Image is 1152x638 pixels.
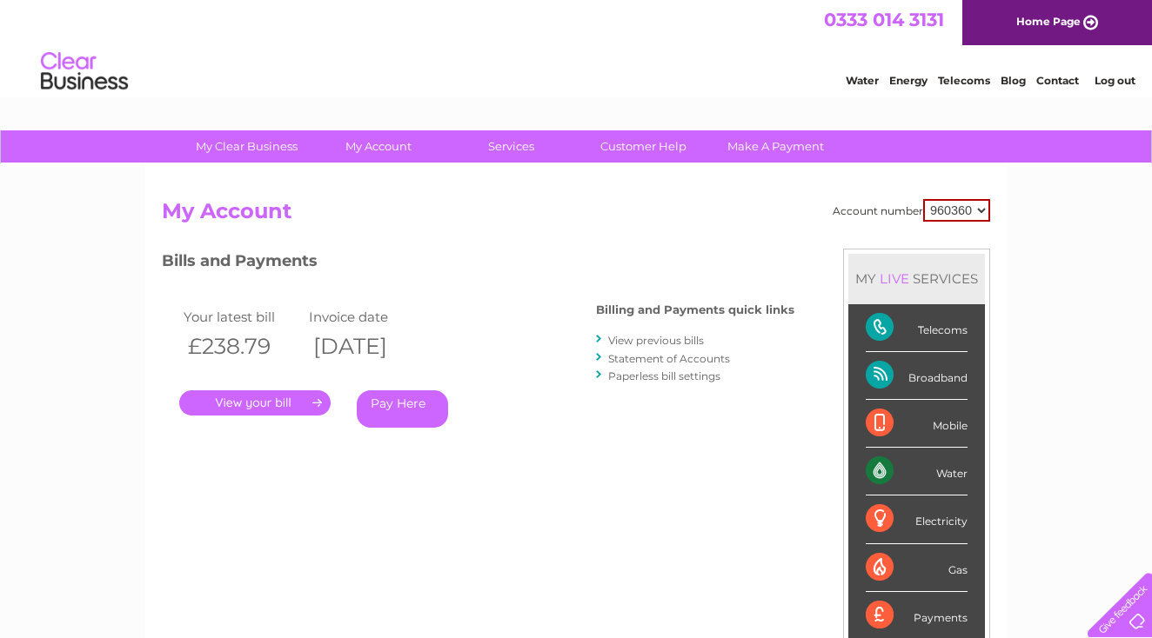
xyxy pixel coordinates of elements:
[608,352,730,365] a: Statement of Accounts
[1095,74,1135,87] a: Log out
[572,130,715,163] a: Customer Help
[179,329,305,364] th: £238.79
[846,74,879,87] a: Water
[824,9,944,30] a: 0333 014 3131
[866,544,968,592] div: Gas
[866,495,968,543] div: Electricity
[608,369,720,382] a: Paperless bill settings
[1036,74,1079,87] a: Contact
[889,74,928,87] a: Energy
[305,329,430,364] th: [DATE]
[876,270,913,287] div: LIVE
[866,448,968,495] div: Water
[866,400,968,448] div: Mobile
[596,303,794,316] h4: Billing and Payments quick links
[40,45,129,98] img: logo.png
[307,130,451,163] a: My Account
[162,249,794,279] h3: Bills and Payments
[833,199,990,222] div: Account number
[1001,74,1026,87] a: Blog
[305,305,430,329] td: Invoice date
[848,254,985,303] div: MY SERVICES
[938,74,990,87] a: Telecoms
[866,352,968,400] div: Broadband
[439,130,583,163] a: Services
[162,199,990,232] h2: My Account
[179,305,305,329] td: Your latest bill
[704,130,847,163] a: Make A Payment
[608,334,704,347] a: View previous bills
[357,390,448,428] a: Pay Here
[866,304,968,352] div: Telecoms
[175,130,318,163] a: My Clear Business
[179,390,331,415] a: .
[166,10,988,84] div: Clear Business is a trading name of Verastar Limited (registered in [GEOGRAPHIC_DATA] No. 3667643...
